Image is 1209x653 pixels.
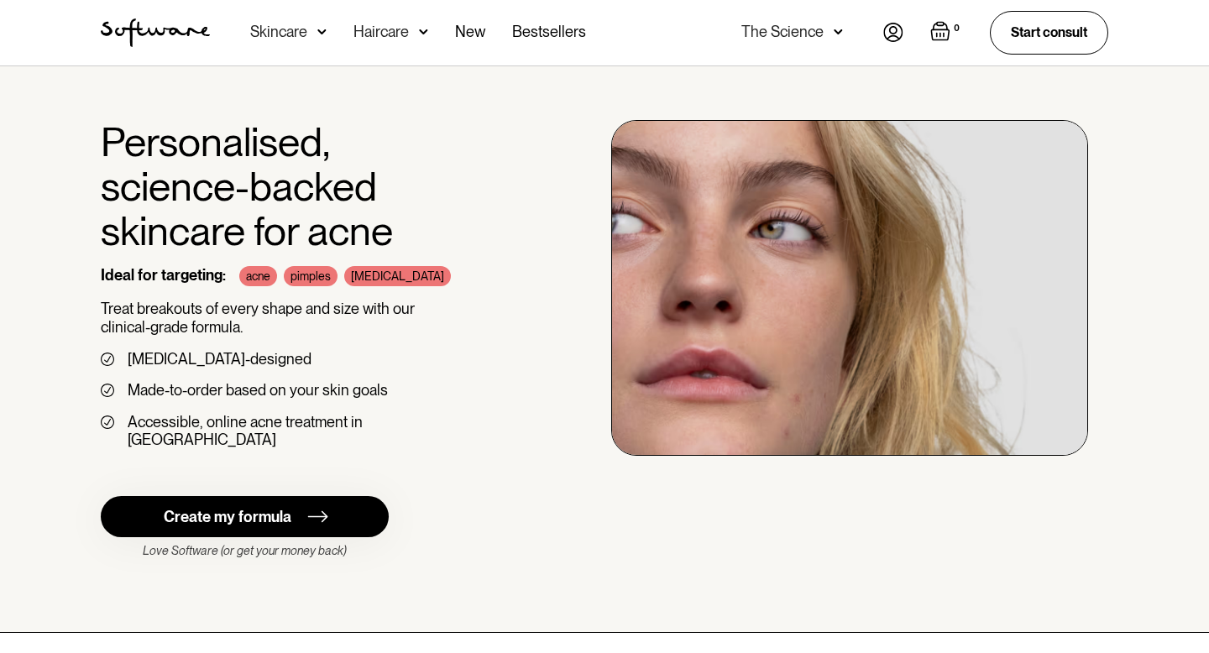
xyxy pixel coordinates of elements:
div: [MEDICAL_DATA]-designed [128,350,311,368]
img: arrow down [317,24,327,40]
div: pimples [284,266,338,286]
div: [MEDICAL_DATA] [344,266,451,286]
div: The Science [741,24,824,40]
a: Start consult [990,11,1108,54]
div: Made-to-order based on your skin goals [128,381,388,400]
div: Love Software (or get your money back) [101,544,389,558]
div: Skincare [250,24,307,40]
img: Software Logo [101,18,210,47]
div: Ideal for targeting: [101,266,226,286]
p: Treat breakouts of every shape and size with our clinical-grade formula. [101,300,513,336]
a: Create my formula [101,496,389,537]
a: Open cart [930,21,963,44]
img: arrow down [834,24,843,40]
div: 0 [950,21,963,36]
div: Haircare [353,24,409,40]
div: acne [239,266,277,286]
div: Accessible, online acne treatment in [GEOGRAPHIC_DATA] [128,413,513,449]
div: Create my formula [164,508,291,526]
img: arrow down [419,24,428,40]
h1: Personalised, science-backed skincare for acne [101,120,513,253]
